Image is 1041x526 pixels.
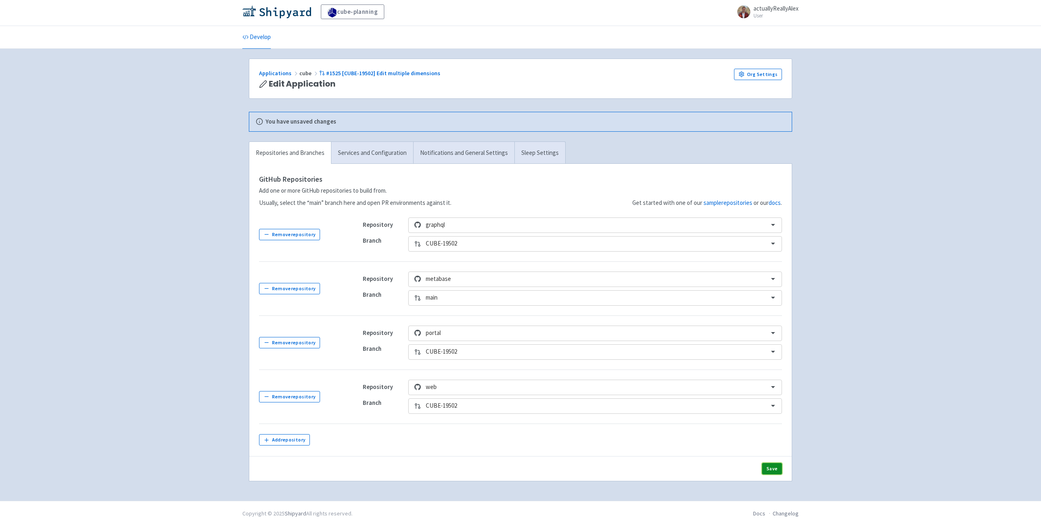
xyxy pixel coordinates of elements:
a: actuallyReallyAlex User [732,5,799,18]
button: Removerepository [259,391,320,402]
strong: GitHub Repositories [259,174,322,184]
button: Removerepository [259,283,320,294]
a: Changelog [773,510,799,517]
a: Docs [753,510,765,517]
small: User [754,13,799,18]
button: Save [762,463,782,474]
p: Add one or more GitHub repositories to build from. [259,186,451,196]
span: Edit Application [269,79,335,89]
a: Repositories and Branches [249,142,331,164]
span: cube [299,70,319,77]
a: docs [769,199,781,206]
a: Org Settings [734,69,782,80]
strong: Repository [363,221,393,228]
a: #1525 [CUBE-19502] Edit multiple dimensions [319,70,442,77]
span: actuallyReallyAlex [754,4,799,12]
button: Addrepository [259,434,310,446]
strong: Repository [363,329,393,337]
p: Get started with one of our or our . [632,198,782,208]
a: Services and Configuration [331,142,413,164]
p: Usually, select the “main” branch here and open PR environments against it. [259,198,451,208]
strong: Repository [363,275,393,283]
a: Notifications and General Settings [413,142,514,164]
strong: Branch [363,237,381,244]
b: You have unsaved changes [266,117,336,126]
div: Copyright © 2025 All rights reserved. [242,509,353,518]
a: samplerepositories [703,199,752,206]
button: Removerepository [259,337,320,348]
a: Applications [259,70,299,77]
strong: Repository [363,383,393,391]
a: cube-planning [321,4,384,19]
a: Sleep Settings [514,142,565,164]
img: Shipyard logo [242,5,311,18]
strong: Branch [363,345,381,352]
strong: Branch [363,291,381,298]
a: Shipyard [285,510,306,517]
button: Removerepository [259,229,320,240]
a: Develop [242,26,271,49]
strong: Branch [363,399,381,406]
